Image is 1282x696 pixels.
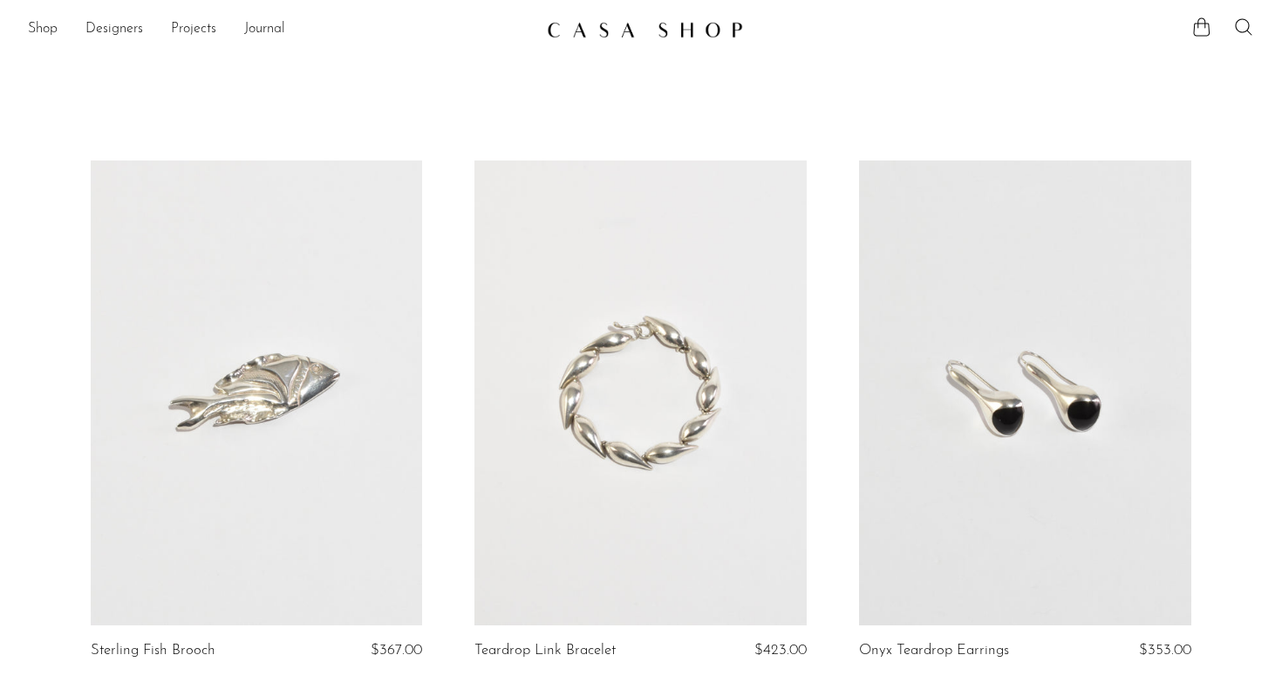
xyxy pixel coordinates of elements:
[91,643,215,658] a: Sterling Fish Brooch
[28,18,58,41] a: Shop
[1139,643,1191,658] span: $353.00
[28,15,533,44] ul: NEW HEADER MENU
[859,643,1009,658] a: Onyx Teardrop Earrings
[28,15,533,44] nav: Desktop navigation
[371,643,422,658] span: $367.00
[244,18,285,41] a: Journal
[171,18,216,41] a: Projects
[85,18,143,41] a: Designers
[754,643,807,658] span: $423.00
[474,643,616,658] a: Teardrop Link Bracelet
